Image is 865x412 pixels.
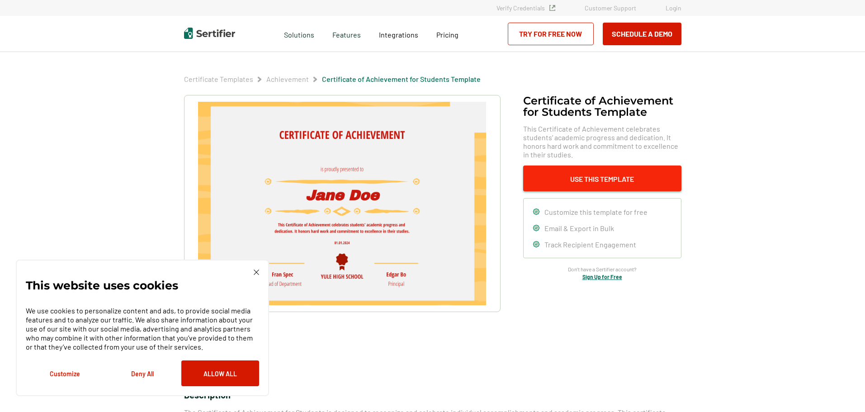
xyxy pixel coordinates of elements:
span: Integrations [379,30,418,39]
a: Customer Support [585,4,636,12]
a: Login [666,4,681,12]
span: Customize this template for free [544,208,648,216]
span: This Certificate of Achievement celebrates students’ academic progress and dedication. It honors ... [523,124,681,159]
span: Certificate of Achievement for Students Template [322,75,481,84]
a: Try for Free Now [508,23,594,45]
button: Customize [26,360,104,386]
p: This website uses cookies [26,281,178,290]
img: Cookie Popup Close [254,270,259,275]
a: Certificate Templates [184,75,253,83]
span: Don’t have a Sertifier account? [568,265,637,274]
a: Achievement [266,75,309,83]
img: Sertifier | Digital Credentialing Platform [184,28,235,39]
button: Allow All [181,360,259,386]
img: Certificate of Achievement for Students Template [198,102,486,305]
a: Sign Up for Free [582,274,622,280]
a: Pricing [436,28,458,39]
p: We use cookies to personalize content and ads, to provide social media features and to analyze ou... [26,306,259,351]
div: Breadcrumb [184,75,481,84]
span: Features [332,28,361,39]
img: Verified [549,5,555,11]
iframe: Chat Widget [820,369,865,412]
button: Use This Template [523,166,681,191]
span: Pricing [436,30,458,39]
a: Integrations [379,28,418,39]
a: Verify Credentials [496,4,555,12]
a: Certificate of Achievement for Students Template [322,75,481,83]
span: Certificate Templates [184,75,253,84]
h1: Certificate of Achievement for Students Template [523,95,681,118]
button: Deny All [104,360,181,386]
span: Track Recipient Engagement [544,240,636,249]
span: Email & Export in Bulk [544,224,614,232]
span: Achievement [266,75,309,84]
span: Solutions [284,28,314,39]
button: Schedule a Demo [603,23,681,45]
